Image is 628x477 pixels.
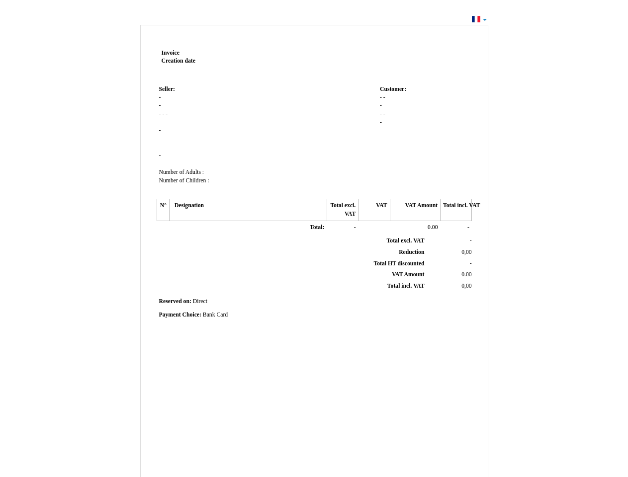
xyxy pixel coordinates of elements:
span: - [380,102,382,109]
span: 0,00 [461,249,471,255]
span: 0,00 [461,283,471,289]
span: Customer: [380,86,406,92]
th: N° [157,199,169,221]
span: - [470,260,472,267]
th: Total excl. VAT [327,199,358,221]
span: - [380,119,382,126]
span: - [380,94,382,101]
span: - [159,152,161,159]
span: - [383,111,385,117]
span: VAT Amount [392,271,424,278]
span: Total incl. VAT [387,283,425,289]
span: Payment Choice: [159,312,201,318]
span: Reserved [159,298,182,305]
span: - [159,111,161,117]
span: - [159,94,161,101]
span: - [166,111,168,117]
span: Reduction [399,249,424,255]
span: - [470,238,472,244]
span: - [380,111,382,117]
span: Seller: [159,86,175,92]
span: on: [183,298,191,305]
span: - [467,224,469,231]
span: - [159,102,161,109]
th: VAT [359,199,390,221]
span: Total: [310,224,324,231]
span: Number of Children : [159,177,209,184]
th: Total incl. VAT [441,199,472,221]
th: Designation [169,199,327,221]
span: - [354,224,356,231]
span: - [383,94,385,101]
span: 0.00 [461,271,471,278]
th: VAT Amount [390,199,440,221]
span: - [162,111,164,117]
span: Number of Adults : [159,169,204,175]
span: Invoice [162,50,179,56]
span: - [159,127,161,134]
span: Total excl. VAT [387,238,425,244]
span: 0.00 [428,224,438,231]
span: Bank Card [203,312,228,318]
strong: Creation date [162,58,195,64]
span: Direct [193,298,207,305]
span: Total HT discounted [373,260,424,267]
